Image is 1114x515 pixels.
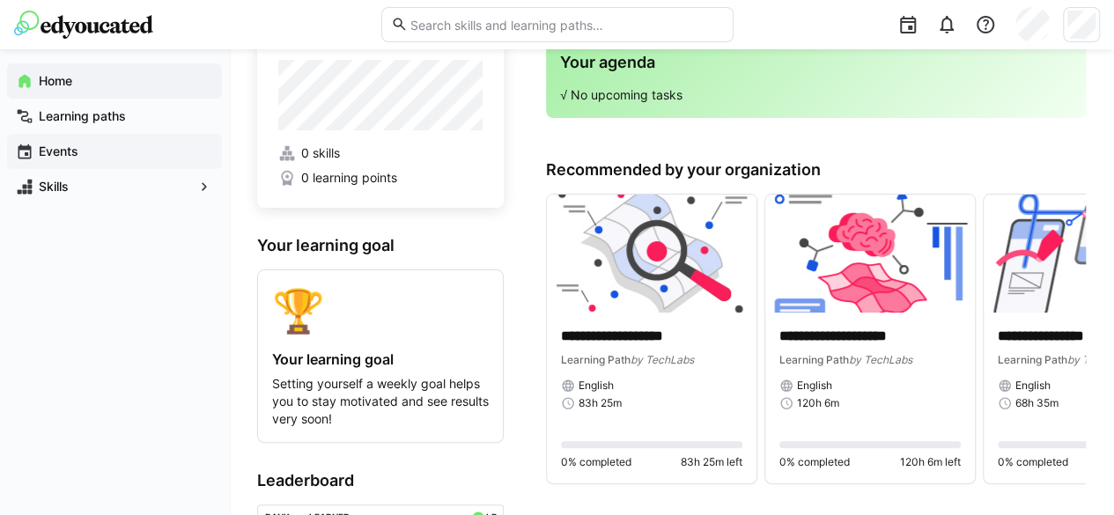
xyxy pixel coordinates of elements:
h3: Your learning goal [257,236,504,255]
span: Learning Path [779,353,849,366]
span: 68h 35m [1015,396,1059,410]
img: image [765,195,975,313]
div: 🏆 [272,284,489,336]
span: Learning Path [561,353,631,366]
span: 83h 25m left [681,455,742,469]
span: 120h 6m [797,396,839,410]
h3: Your agenda [560,53,1072,72]
p: √ No upcoming tasks [560,86,1072,104]
span: by TechLabs [849,353,912,366]
span: English [579,379,614,393]
span: Learning Path [998,353,1067,366]
span: 120h 6m left [900,455,961,469]
span: 0 skills [301,144,340,162]
span: 0% completed [561,455,631,469]
span: by TechLabs [631,353,694,366]
input: Search skills and learning paths… [408,17,723,33]
a: 0 skills [278,144,483,162]
h3: Leaderboard [257,471,504,490]
span: English [1015,379,1051,393]
span: 83h 25m [579,396,622,410]
img: image [547,195,756,313]
h4: Your learning goal [272,350,489,368]
span: 0% completed [779,455,850,469]
span: 0 learning points [301,169,397,187]
p: Setting yourself a weekly goal helps you to stay motivated and see results very soon! [272,375,489,428]
span: 0% completed [998,455,1068,469]
h3: Recommended by your organization [546,160,1086,180]
span: English [797,379,832,393]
